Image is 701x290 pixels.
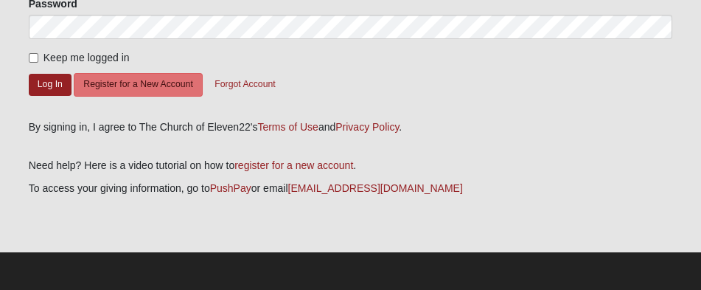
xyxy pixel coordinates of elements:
[257,121,318,133] a: Terms of Use
[288,182,463,194] a: [EMAIL_ADDRESS][DOMAIN_NAME]
[234,159,353,171] a: register for a new account
[205,73,285,96] button: Forgot Account
[29,120,672,135] div: By signing in, I agree to The Church of Eleven22's and .
[74,73,202,96] button: Register for a New Account
[210,182,251,194] a: PushPay
[335,121,399,133] a: Privacy Policy
[29,158,672,173] p: Need help? Here is a video tutorial on how to .
[29,53,38,63] input: Keep me logged in
[29,74,72,95] button: Log In
[29,181,672,196] p: To access your giving information, go to or email
[43,52,130,63] span: Keep me logged in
